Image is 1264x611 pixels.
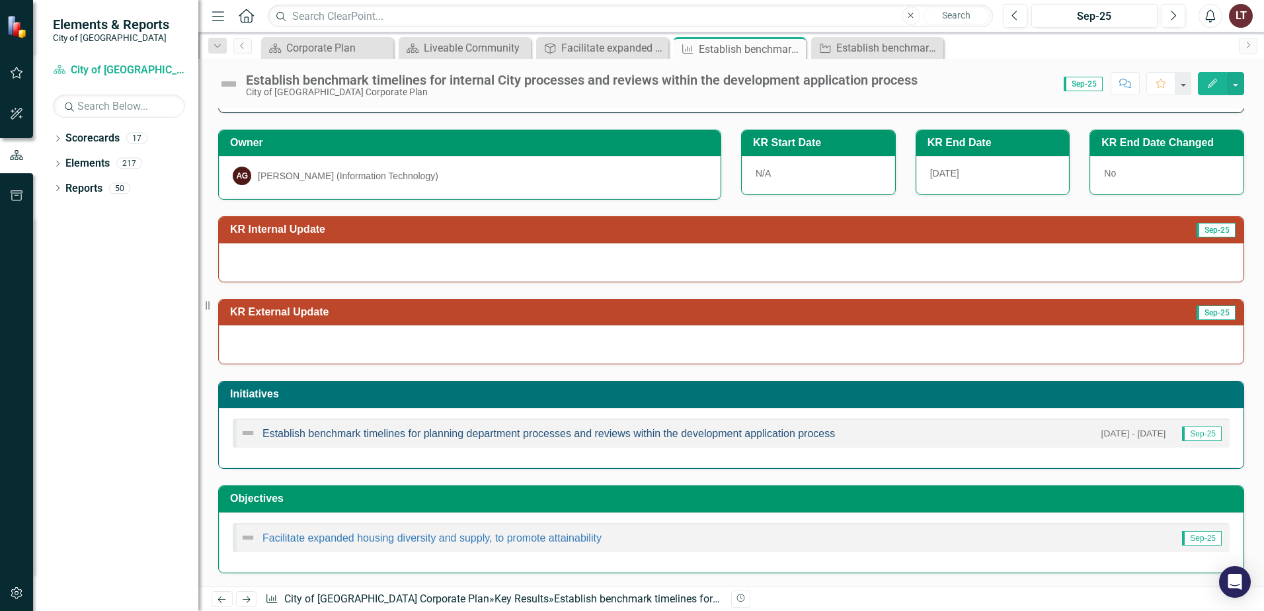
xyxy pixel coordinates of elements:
img: Not Defined [218,73,239,95]
span: Sep-25 [1197,223,1236,237]
a: City of [GEOGRAPHIC_DATA] Corporate Plan [53,63,185,78]
span: No [1104,168,1116,179]
a: Key Results [494,592,549,605]
div: City of [GEOGRAPHIC_DATA] Corporate Plan [246,87,918,97]
a: City of [GEOGRAPHIC_DATA] Corporate Plan [284,592,489,605]
a: Facilitate expanded housing diversity and supply, to promote attainability [262,532,602,544]
div: Establish benchmark timelines for planning department processes and reviews within the developmen... [836,40,940,56]
span: Search [942,10,970,20]
div: 50 [109,183,130,194]
button: Sep-25 [1031,4,1158,28]
span: Sep-25 [1182,427,1222,441]
button: Search [924,7,990,25]
div: Sep-25 [1036,9,1153,24]
div: Establish benchmark timelines for internal City processes and reviews within the development appl... [246,73,918,87]
button: LT [1229,4,1253,28]
small: City of [GEOGRAPHIC_DATA] [53,32,169,43]
span: Elements & Reports [53,17,169,32]
img: ClearPoint Strategy [7,15,30,38]
span: Sep-25 [1064,77,1103,91]
a: Reports [65,181,102,196]
a: Facilitate expanded housing diversity and supply, to promote attainability [539,40,665,56]
div: » » [265,592,721,607]
span: [DATE] [930,168,959,179]
img: Not Defined [240,530,256,546]
img: Not Defined [240,425,256,441]
h3: KR End Date Changed [1101,137,1237,149]
a: Corporate Plan [264,40,390,56]
h3: KR End Date [928,137,1063,149]
h3: Objectives [230,493,1237,505]
a: Establish benchmark timelines for planning department processes and reviews within the developmen... [814,40,940,56]
div: Open Intercom Messenger [1219,566,1251,598]
a: Establish benchmark timelines for planning department processes and reviews within the developmen... [262,428,835,439]
h3: KR External Update [230,306,945,318]
div: Establish benchmark timelines for internal City processes and reviews within the development appl... [554,592,1084,605]
div: Liveable Community [424,40,528,56]
a: Elements [65,156,110,171]
div: N/A [742,156,895,194]
input: Search ClearPoint... [268,5,993,28]
a: Scorecards [65,131,120,146]
span: Sep-25 [1197,305,1236,320]
input: Search Below... [53,95,185,118]
div: Facilitate expanded housing diversity and supply, to promote attainability [561,40,665,56]
div: Corporate Plan [286,40,390,56]
h3: KR Start Date [753,137,889,149]
div: 17 [126,133,147,144]
span: Sep-25 [1182,531,1222,546]
h3: Owner [230,137,714,149]
div: Establish benchmark timelines for internal City processes and reviews within the development appl... [699,41,803,58]
div: 217 [116,158,142,169]
div: [PERSON_NAME] (Information Technology) [258,169,438,183]
a: Liveable Community [402,40,528,56]
h3: KR Internal Update [230,224,937,235]
h3: Initiatives [230,388,1237,400]
small: [DATE] - [DATE] [1101,427,1166,440]
div: AG [233,167,251,185]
